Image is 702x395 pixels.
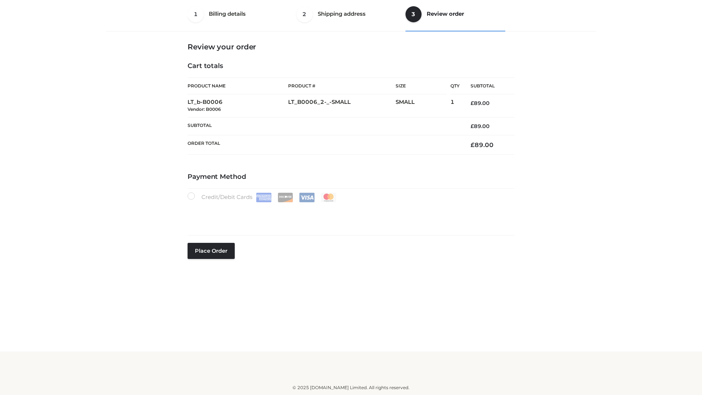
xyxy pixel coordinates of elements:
span: £ [471,141,475,148]
td: 1 [450,94,460,117]
span: £ [471,100,474,106]
img: Visa [299,193,315,202]
th: Product # [288,78,396,94]
th: Qty [450,78,460,94]
small: Vendor: B0006 [188,106,221,112]
h3: Review your order [188,42,514,51]
bdi: 89.00 [471,123,490,129]
label: Credit/Debit Cards [188,192,337,202]
h4: Payment Method [188,173,514,181]
span: £ [471,123,474,129]
iframe: Secure payment input frame [186,201,513,227]
th: Product Name [188,78,288,94]
img: Mastercard [321,193,336,202]
th: Order Total [188,135,460,155]
td: SMALL [396,94,450,117]
th: Size [396,78,447,94]
img: Discover [278,193,293,202]
img: Amex [256,193,272,202]
bdi: 89.00 [471,100,490,106]
bdi: 89.00 [471,141,494,148]
th: Subtotal [188,117,460,135]
div: © 2025 [DOMAIN_NAME] Limited. All rights reserved. [109,384,593,391]
td: LT_B0006_2-_-SMALL [288,94,396,117]
button: Place order [188,243,235,259]
td: LT_b-B0006 [188,94,288,117]
h4: Cart totals [188,62,514,70]
th: Subtotal [460,78,514,94]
